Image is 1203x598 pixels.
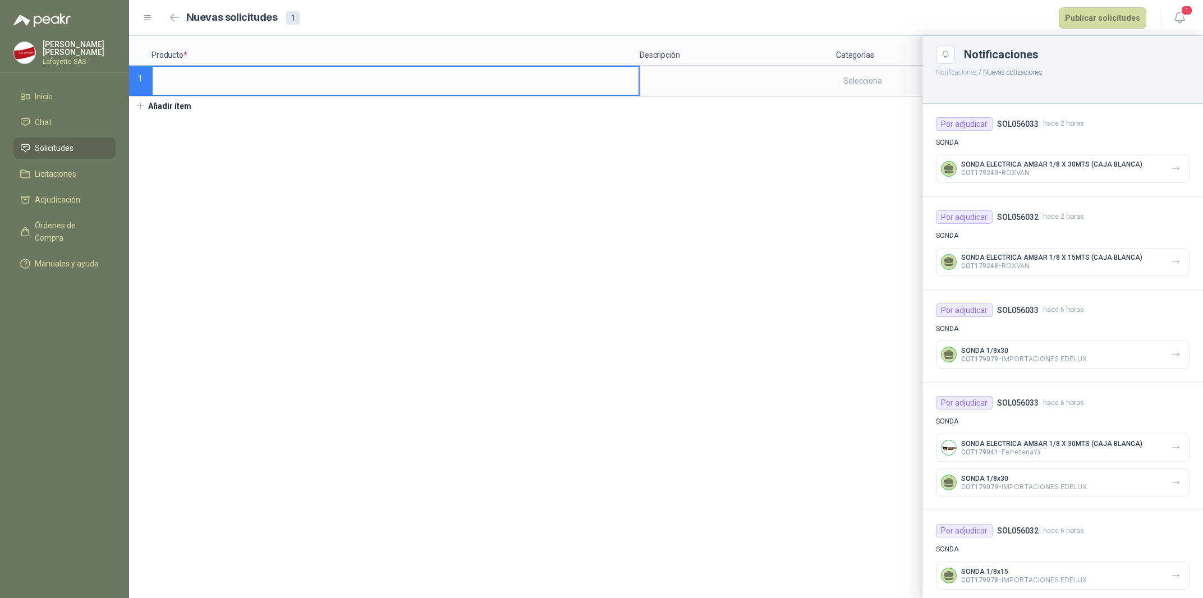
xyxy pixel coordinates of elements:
p: SONDA ELECTRICA AMBAR 1/8 X 30MTS (CAJA BLANCA) [961,160,1142,168]
span: Chat [35,116,52,128]
span: Solicitudes [35,142,74,154]
p: SONDA ELECTRICA AMBAR 1/8 X 30MTS (CAJA BLANCA) [961,440,1142,448]
a: Manuales y ayuda [13,253,116,274]
p: SONDA [936,324,1190,334]
p: Lafayette SAS [43,58,116,65]
div: Por adjudicar [936,210,993,224]
p: SONDA 1/8x30 [961,347,1087,355]
div: 1 [286,11,300,25]
span: COT179249 [961,169,998,177]
div: Por adjudicar [936,303,993,317]
img: Logo peakr [13,13,71,27]
p: SONDA [936,231,1190,241]
p: / Nuevas cotizaciones [922,64,1203,78]
span: COT179041 [961,448,998,456]
h4: SOL056033 [997,118,1039,130]
div: Por adjudicar [936,396,993,410]
a: Adjudicación [13,189,116,210]
p: - FerreteriaYa [961,448,1142,456]
button: Publicar solicitudes [1059,7,1146,29]
span: hace 6 horas [1043,526,1084,536]
span: hace 6 horas [1043,398,1084,408]
p: - ROXVAN [961,261,1142,270]
p: - IMPORTACIONES EDELUX [961,355,1087,363]
a: Inicio [13,86,116,107]
a: Órdenes de Compra [13,215,116,249]
span: Manuales y ayuda [35,257,99,270]
p: SONDA [936,416,1190,427]
h4: SOL056032 [997,525,1039,537]
p: SONDA [936,137,1190,148]
p: SONDA 1/8x15 [961,568,1087,576]
span: hace 6 horas [1043,305,1084,315]
a: Solicitudes [13,137,116,159]
div: Notificaciones [964,49,1190,60]
p: [PERSON_NAME] [PERSON_NAME] [43,40,116,56]
span: COT179079 [961,483,998,491]
span: COT179248 [961,262,998,270]
img: Company Logo [942,440,956,455]
button: Notificaciones [936,68,977,76]
span: hace 2 horas [1043,211,1084,222]
a: Chat [13,112,116,133]
a: Licitaciones [13,163,116,185]
span: Órdenes de Compra [35,219,105,244]
h2: Nuevas solicitudes [186,10,278,26]
span: 1 [1181,5,1193,16]
span: Adjudicación [35,194,80,206]
p: SONDA 1/8x30 [961,475,1087,482]
h4: SOL056033 [997,304,1039,316]
span: Licitaciones [35,168,76,180]
button: Close [936,45,955,64]
p: - IMPORTACIONES EDELUX [961,482,1087,491]
h4: SOL056033 [997,397,1039,409]
span: COT179078 [961,576,998,584]
p: SONDA ELECTRICA AMBAR 1/8 X 15MTS (CAJA BLANCA) [961,254,1142,261]
span: Inicio [35,90,53,103]
p: - IMPORTACIONES EDELUX [961,576,1087,584]
button: 1 [1169,8,1190,28]
span: hace 2 horas [1043,118,1084,129]
div: Por adjudicar [936,117,993,131]
img: Company Logo [14,42,35,63]
p: SONDA [936,544,1190,555]
div: Por adjudicar [936,524,993,537]
p: - ROXVAN [961,168,1142,177]
h4: SOL056032 [997,211,1039,223]
span: COT179079 [961,355,998,363]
